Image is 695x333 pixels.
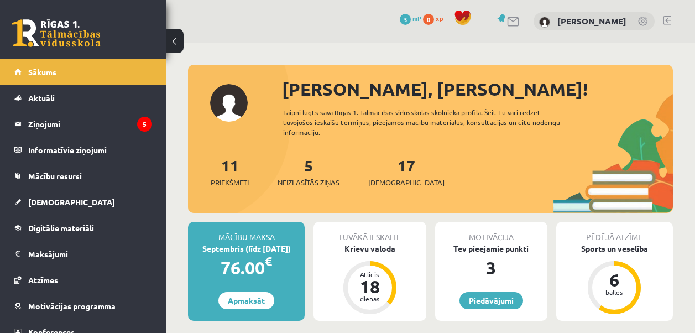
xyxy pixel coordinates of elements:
a: Motivācijas programma [14,293,152,319]
span: Priekšmeti [211,177,249,188]
div: Tev pieejamie punkti [435,243,547,254]
a: Sports un veselība 6 balles [556,243,673,316]
a: 11Priekšmeti [211,155,249,188]
span: Digitālie materiāli [28,223,94,233]
span: Atzīmes [28,275,58,285]
a: [PERSON_NAME] [557,15,626,27]
a: 17[DEMOGRAPHIC_DATA] [368,155,445,188]
div: [PERSON_NAME], [PERSON_NAME]! [282,76,673,102]
a: Aktuāli [14,85,152,111]
div: 18 [353,278,386,295]
span: € [265,253,272,269]
a: 0 xp [423,14,448,23]
a: Rīgas 1. Tālmācības vidusskola [12,19,101,47]
a: Mācību resursi [14,163,152,189]
div: Pēdējā atzīme [556,222,673,243]
a: Atzīmes [14,267,152,293]
div: Motivācija [435,222,547,243]
a: 3 mP [400,14,421,23]
span: Motivācijas programma [28,301,116,311]
span: mP [412,14,421,23]
a: Sākums [14,59,152,85]
span: [DEMOGRAPHIC_DATA] [28,197,115,207]
div: Tuvākā ieskaite [313,222,426,243]
div: 76.00 [188,254,305,281]
a: 5Neizlasītās ziņas [278,155,339,188]
div: balles [598,289,631,295]
legend: Informatīvie ziņojumi [28,137,152,163]
div: 6 [598,271,631,289]
span: Sākums [28,67,56,77]
span: [DEMOGRAPHIC_DATA] [368,177,445,188]
a: [DEMOGRAPHIC_DATA] [14,189,152,215]
a: Krievu valoda Atlicis 18 dienas [313,243,426,316]
span: Neizlasītās ziņas [278,177,339,188]
a: Apmaksāt [218,292,274,309]
a: Informatīvie ziņojumi [14,137,152,163]
span: Aktuāli [28,93,55,103]
a: Piedāvājumi [459,292,523,309]
span: 0 [423,14,434,25]
a: Ziņojumi5 [14,111,152,137]
span: xp [436,14,443,23]
div: Laipni lūgts savā Rīgas 1. Tālmācības vidusskolas skolnieka profilā. Šeit Tu vari redzēt tuvojošo... [283,107,574,137]
a: Maksājumi [14,241,152,267]
i: 5 [137,117,152,132]
span: 3 [400,14,411,25]
div: 3 [435,254,547,281]
div: dienas [353,295,386,302]
div: Atlicis [353,271,386,278]
div: Septembris (līdz [DATE]) [188,243,305,254]
img: Krista Dalita Marka [539,17,550,28]
legend: Maksājumi [28,241,152,267]
a: Digitālie materiāli [14,215,152,241]
legend: Ziņojumi [28,111,152,137]
div: Mācību maksa [188,222,305,243]
div: Sports un veselība [556,243,673,254]
span: Mācību resursi [28,171,82,181]
div: Krievu valoda [313,243,426,254]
